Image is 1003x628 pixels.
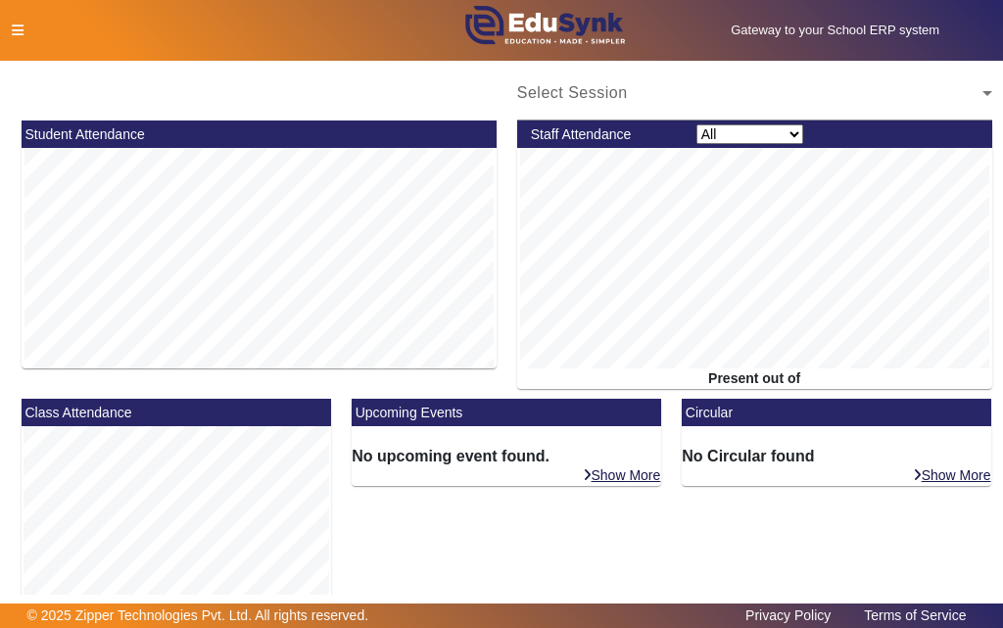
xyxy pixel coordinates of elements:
[912,466,992,484] a: Show More
[352,399,661,426] mat-card-header: Upcoming Events
[682,447,991,465] h6: No Circular found
[27,605,369,626] p: © 2025 Zipper Technologies Pvt. Ltd. All rights reserved.
[854,603,976,628] a: Terms of Service
[736,603,840,628] a: Privacy Policy
[520,124,686,145] div: Staff Attendance
[682,399,991,426] mat-card-header: Circular
[517,368,992,389] div: Present out of
[582,466,662,484] a: Show More
[22,121,497,148] mat-card-header: Student Attendance
[352,447,661,465] h6: No upcoming event found.
[679,23,992,38] h5: Gateway to your School ERP system
[22,399,331,426] mat-card-header: Class Attendance
[517,84,628,101] span: Select Session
